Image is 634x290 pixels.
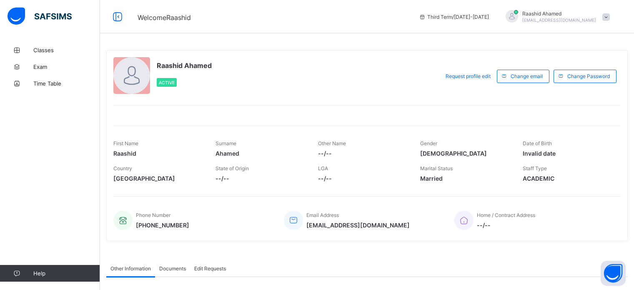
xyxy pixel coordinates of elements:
span: [PHONE_NUMBER] [136,222,189,229]
span: Phone Number [136,212,170,218]
span: Marital Status [420,165,453,171]
span: Surname [216,140,236,146]
span: Time Table [33,80,100,87]
span: [EMAIL_ADDRESS][DOMAIN_NAME] [306,222,410,229]
span: Ahamed [216,150,305,157]
span: Help [33,270,100,277]
span: Change email [511,73,543,79]
span: Welcome Raashid [138,13,191,22]
span: Change Password [567,73,610,79]
span: --/-- [318,175,408,182]
span: Raashid Ahamed [157,61,212,70]
span: Invalid date [523,150,612,157]
span: Other Name [318,140,346,146]
span: Gender [420,140,437,146]
span: Raashid [113,150,203,157]
span: --/-- [216,175,305,182]
span: ACADEMIC [523,175,612,182]
span: Edit Requests [194,265,226,272]
span: [GEOGRAPHIC_DATA] [113,175,203,182]
span: Other Information [110,265,151,272]
span: --/-- [318,150,408,157]
span: Request profile edit [446,73,491,79]
span: Staff Type [523,165,547,171]
span: State of Origin [216,165,249,171]
span: Classes [33,47,100,53]
span: Date of Birth [523,140,552,146]
span: Active [159,80,175,85]
span: First Name [113,140,138,146]
span: Married [420,175,510,182]
button: Open asap [601,261,626,286]
span: --/-- [477,222,535,229]
span: LGA [318,165,328,171]
div: RaashidAhamed [497,10,614,24]
span: [EMAIL_ADDRESS][DOMAIN_NAME] [522,18,596,23]
img: safsims [8,8,72,25]
span: Home / Contract Address [477,212,535,218]
span: Email Address [306,212,339,218]
span: Country [113,165,132,171]
span: Documents [159,265,186,272]
span: Raashid Ahamed [522,10,596,17]
span: [DEMOGRAPHIC_DATA] [420,150,510,157]
span: Exam [33,63,100,70]
span: session/term information [419,14,489,20]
